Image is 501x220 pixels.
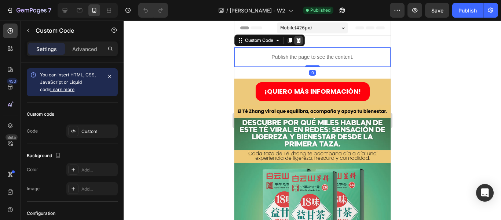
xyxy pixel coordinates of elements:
p: Custom Code [36,26,98,35]
div: Beta [6,134,18,140]
button: Publish [452,3,483,18]
span: / [226,7,228,14]
div: Add... [81,186,116,192]
div: 450 [7,78,18,84]
div: Code [27,128,38,134]
div: Configuration [27,210,55,217]
p: 7 [48,6,51,15]
div: Color [27,166,38,173]
div: Add... [81,167,116,173]
button: 7 [3,3,55,18]
button: Save [425,3,449,18]
div: Publish [458,7,477,14]
div: Custom [81,128,116,135]
div: Undo/Redo [138,3,168,18]
span: Published [310,7,330,14]
div: Background [27,151,62,161]
a: Learn more [50,87,74,92]
iframe: Design area [234,21,391,220]
p: Advanced [72,45,97,53]
div: Image [27,185,40,192]
span: You can insert HTML, CSS, JavaScript or Liquid code [40,72,96,92]
div: Custom code [27,111,54,118]
div: Open Intercom Messenger [476,184,494,202]
span: [PERSON_NAME] - W2 [230,7,285,14]
span: Save [431,7,443,14]
p: Settings [36,45,57,53]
